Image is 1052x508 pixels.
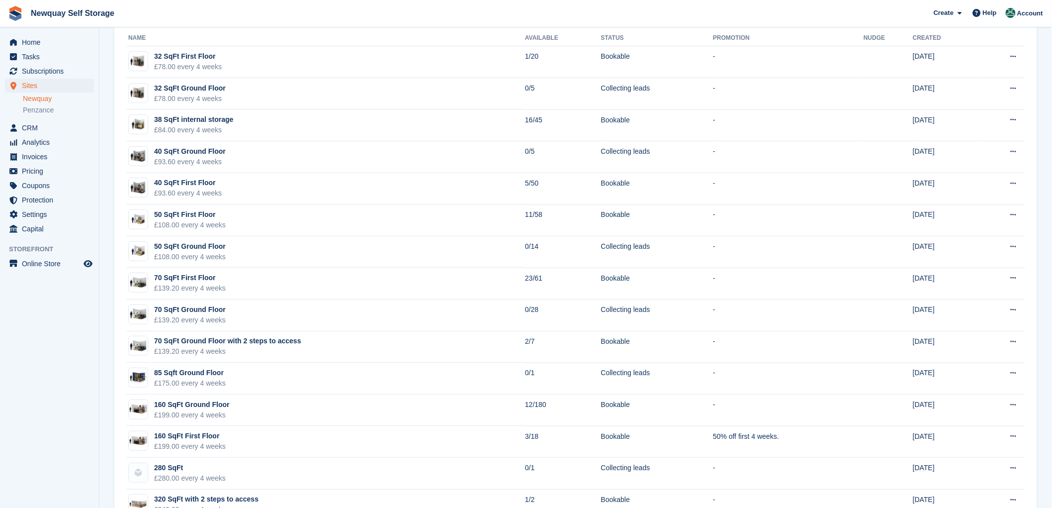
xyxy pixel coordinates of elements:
[9,244,99,254] span: Storefront
[22,207,82,221] span: Settings
[5,257,94,271] a: menu
[22,64,82,78] span: Subscriptions
[129,54,148,69] img: 32-sqft-unit.jpg
[525,109,601,141] td: 16/45
[5,150,94,164] a: menu
[154,378,226,389] div: £175.00 every 4 weeks
[154,400,230,410] div: 160 SqFt Ground Floor
[713,426,864,458] td: 50% off first 4 weeks.
[913,268,977,300] td: [DATE]
[129,181,148,195] img: 40-sqft-unit.jpg
[154,441,226,452] div: £199.00 every 4 weeks
[525,30,601,46] th: Available
[525,426,601,458] td: 3/18
[601,236,713,268] td: Collecting leads
[154,494,259,505] div: 320 SqFt with 2 steps to access
[601,78,713,110] td: Collecting leads
[5,35,94,49] a: menu
[154,209,226,220] div: 50 SqFt First Floor
[22,35,82,49] span: Home
[23,105,94,115] a: Penzance
[525,141,601,173] td: 0/5
[713,204,864,236] td: -
[525,300,601,331] td: 0/28
[154,146,226,157] div: 40 SqFt Ground Floor
[22,193,82,207] span: Protection
[154,368,226,378] div: 85 Sqft Ground Floor
[713,173,864,205] td: -
[601,173,713,205] td: Bookable
[713,363,864,395] td: -
[913,300,977,331] td: [DATE]
[913,141,977,173] td: [DATE]
[5,164,94,178] a: menu
[525,363,601,395] td: 0/1
[5,135,94,149] a: menu
[154,94,226,104] div: £78.00 every 4 weeks
[27,5,118,21] a: Newquay Self Storage
[601,395,713,426] td: Bookable
[713,30,864,46] th: Promotion
[5,121,94,135] a: menu
[5,193,94,207] a: menu
[525,268,601,300] td: 23/61
[154,305,226,315] div: 70 SqFt Ground Floor
[154,114,233,125] div: 38 SqFt internal storage
[913,395,977,426] td: [DATE]
[154,188,222,199] div: £93.60 every 4 weeks
[154,241,226,252] div: 50 SqFt Ground Floor
[5,222,94,236] a: menu
[129,117,148,132] img: 35-sqft-unit%20(1).jpg
[1017,8,1043,18] span: Account
[601,204,713,236] td: Bookable
[525,204,601,236] td: 11/58
[934,8,954,18] span: Create
[713,300,864,331] td: -
[983,8,997,18] span: Help
[713,236,864,268] td: -
[154,273,226,283] div: 70 SqFt First Floor
[713,109,864,141] td: -
[22,257,82,271] span: Online Store
[913,363,977,395] td: [DATE]
[129,463,148,482] img: blank-unit-type-icon-ffbac7b88ba66c5e286b0e438baccc4b9c83835d4c34f86887a83fc20ec27e7b.svg
[23,94,94,103] a: Newquay
[601,109,713,141] td: Bookable
[22,135,82,149] span: Analytics
[913,426,977,458] td: [DATE]
[154,83,226,94] div: 32 SqFt Ground Floor
[82,258,94,270] a: Preview store
[525,78,601,110] td: 0/5
[154,220,226,230] div: £108.00 every 4 weeks
[913,46,977,78] td: [DATE]
[22,121,82,135] span: CRM
[525,236,601,268] td: 0/14
[525,458,601,490] td: 0/1
[129,86,148,100] img: 32-sqft-unit%20(1).jpg
[154,178,222,188] div: 40 SqFt First Floor
[525,173,601,205] td: 5/50
[5,79,94,93] a: menu
[913,458,977,490] td: [DATE]
[601,300,713,331] td: Collecting leads
[601,268,713,300] td: Bookable
[154,410,230,420] div: £199.00 every 4 weeks
[913,204,977,236] td: [DATE]
[129,434,148,448] img: 150-sqft-unit.jpg
[22,222,82,236] span: Capital
[713,331,864,363] td: -
[154,125,233,135] div: £84.00 every 4 weeks
[22,164,82,178] span: Pricing
[864,30,913,46] th: Nudge
[525,331,601,363] td: 2/7
[913,173,977,205] td: [DATE]
[154,62,222,72] div: £78.00 every 4 weeks
[913,331,977,363] td: [DATE]
[913,236,977,268] td: [DATE]
[129,244,148,258] img: 50-sqft-unit.jpg
[913,30,977,46] th: Created
[22,50,82,64] span: Tasks
[8,6,23,21] img: stora-icon-8386f47178a22dfd0bd8f6a31ec36ba5ce8667c1dd55bd0f319d3a0aa187defe.svg
[129,307,148,321] img: 75-sqft-unit.jpg
[713,458,864,490] td: -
